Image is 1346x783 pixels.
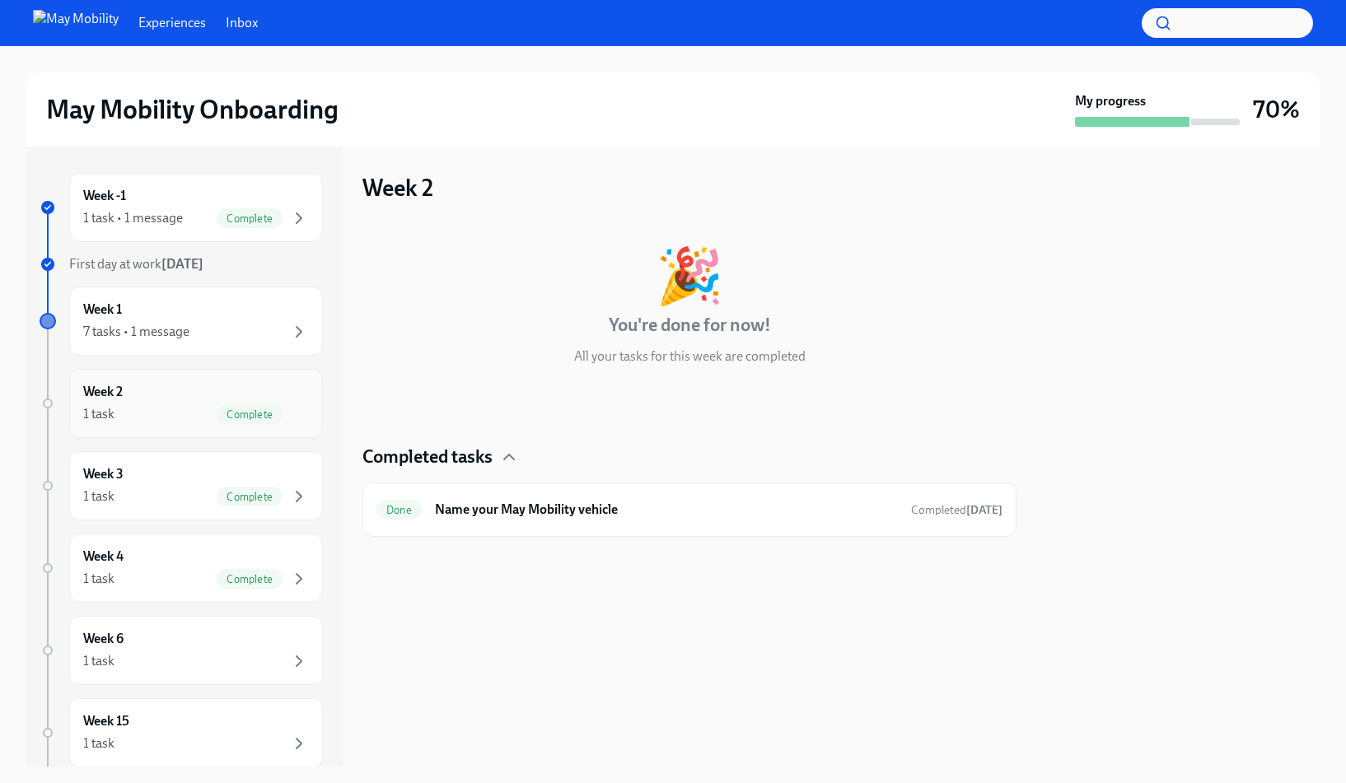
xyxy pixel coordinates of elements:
div: 1 task [83,405,115,423]
div: 1 task [83,570,115,588]
span: Completed [911,503,1002,517]
h6: Week 2 [83,383,123,401]
strong: [DATE] [966,503,1002,517]
h6: Week 3 [83,465,124,483]
span: Done [376,504,422,516]
a: Experiences [138,14,206,32]
img: May Mobility [33,10,119,36]
div: 1 task • 1 message [83,209,183,227]
a: Week 17 tasks • 1 message [40,287,323,356]
p: All your tasks for this week are completed [574,347,806,366]
span: Complete [217,408,283,421]
h4: Completed tasks [362,445,493,469]
strong: [DATE] [161,256,203,272]
a: Week 151 task [40,698,323,767]
h6: Week 4 [83,548,124,566]
div: 1 task [83,734,115,753]
a: First day at work[DATE] [40,255,323,273]
div: 7 tasks • 1 message [83,323,189,341]
span: Complete [217,573,283,585]
a: Week 21 taskComplete [40,369,323,438]
a: DoneName your May Mobility vehicleCompleted[DATE] [376,496,1002,523]
div: 1 task [83,652,115,670]
h6: Name your May Mobility vehicle [435,501,898,519]
a: Week 61 task [40,616,323,685]
a: Inbox [226,14,258,32]
a: Week -11 task • 1 messageComplete [40,173,323,242]
h6: Week 6 [83,630,124,648]
h6: Week -1 [83,187,126,205]
span: Complete [217,212,283,225]
span: First day at work [69,256,203,272]
h4: You're done for now! [609,313,771,338]
h2: May Mobility Onboarding [46,93,339,126]
h3: 70% [1253,95,1300,124]
a: Week 31 taskComplete [40,451,323,520]
h6: Week 1 [83,301,122,319]
span: October 10th, 2025 11:09 [911,502,1002,518]
div: 🎉 [656,249,723,303]
strong: My progress [1075,92,1146,110]
span: Complete [217,491,283,503]
div: 1 task [83,487,115,506]
h3: Week 2 [362,173,433,203]
h6: Week 15 [83,712,129,730]
div: Completed tasks [362,445,1017,469]
a: Week 41 taskComplete [40,534,323,603]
